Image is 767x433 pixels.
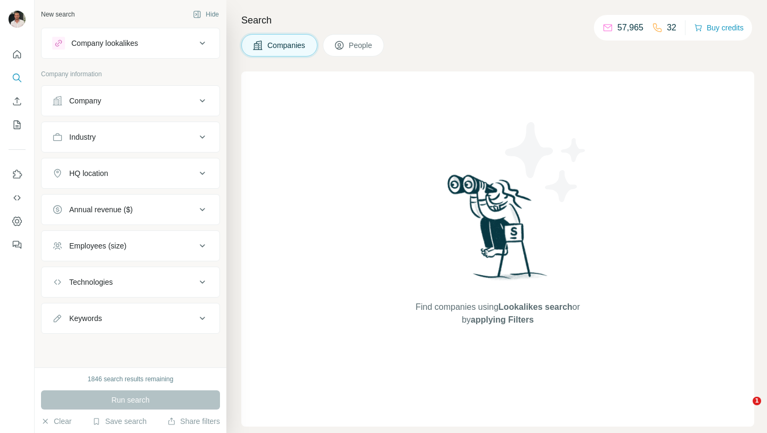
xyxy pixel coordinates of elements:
[42,88,219,114] button: Company
[167,416,220,427] button: Share filters
[9,212,26,231] button: Dashboard
[753,397,761,405] span: 1
[42,30,219,56] button: Company lookalikes
[71,38,138,49] div: Company lookalikes
[185,6,226,22] button: Hide
[9,45,26,64] button: Quick start
[9,115,26,134] button: My lists
[41,69,220,79] p: Company information
[471,315,534,324] span: applying Filters
[69,204,133,215] div: Annual revenue ($)
[69,95,101,106] div: Company
[41,10,75,19] div: New search
[443,172,553,291] img: Surfe Illustration - Woman searching with binoculars
[9,165,26,184] button: Use Surfe on LinkedIn
[42,269,219,295] button: Technologies
[69,313,102,324] div: Keywords
[42,161,219,186] button: HQ location
[9,92,26,111] button: Enrich CSV
[731,397,756,422] iframe: Intercom live chat
[9,188,26,207] button: Use Surfe API
[92,416,146,427] button: Save search
[667,21,676,34] p: 32
[499,302,573,311] span: Lookalikes search
[9,68,26,87] button: Search
[42,124,219,150] button: Industry
[498,114,594,210] img: Surfe Illustration - Stars
[241,13,754,28] h4: Search
[9,235,26,254] button: Feedback
[412,301,583,326] span: Find companies using or by
[267,40,306,51] span: Companies
[41,416,71,427] button: Clear
[42,197,219,222] button: Annual revenue ($)
[349,40,373,51] span: People
[88,374,174,384] div: 1846 search results remaining
[617,21,643,34] p: 57,965
[9,11,26,28] img: Avatar
[694,20,744,35] button: Buy credits
[69,240,126,251] div: Employees (size)
[42,233,219,259] button: Employees (size)
[69,277,113,287] div: Technologies
[69,132,96,142] div: Industry
[42,306,219,331] button: Keywords
[69,168,108,179] div: HQ location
